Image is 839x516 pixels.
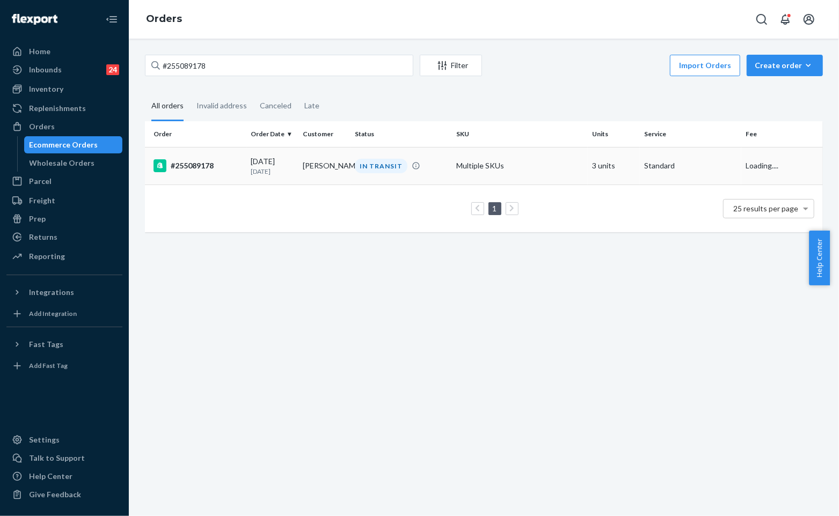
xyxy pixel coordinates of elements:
[420,60,481,71] div: Filter
[29,453,85,463] div: Talk to Support
[30,158,95,168] div: Wholesale Orders
[6,100,122,117] a: Replenishments
[29,103,86,114] div: Replenishments
[29,232,57,242] div: Returns
[29,84,63,94] div: Inventory
[145,55,413,76] input: Search orders
[137,4,191,35] ol: breadcrumbs
[6,431,122,448] a: Settings
[6,336,122,353] button: Fast Tags
[196,92,247,120] div: Invalid address
[29,309,77,318] div: Add Integration
[29,46,50,57] div: Home
[304,92,319,120] div: Late
[29,64,62,75] div: Inbounds
[588,121,640,147] th: Units
[6,449,122,467] a: Talk to Support
[6,43,122,60] a: Home
[29,361,68,370] div: Add Fast Tag
[29,287,74,298] div: Integrations
[809,231,830,285] button: Help Center
[670,55,740,76] button: Import Orders
[6,173,122,190] a: Parcel
[741,121,823,147] th: Fee
[246,121,298,147] th: Order Date
[29,121,55,132] div: Orders
[29,339,63,350] div: Fast Tags
[453,147,588,185] td: Multiple SKUs
[29,195,55,206] div: Freight
[351,121,452,147] th: Status
[775,9,796,30] button: Open notifications
[6,248,122,265] a: Reporting
[251,156,294,176] div: [DATE]
[640,121,741,147] th: Service
[146,13,182,25] a: Orders
[24,136,123,153] a: Ecommerce Orders
[303,129,346,138] div: Customer
[420,55,482,76] button: Filter
[355,159,407,173] div: IN TRANSIT
[30,139,98,150] div: Ecommerce Orders
[751,9,772,30] button: Open Search Box
[106,64,119,75] div: 24
[588,147,640,185] td: 3 units
[6,305,122,322] a: Add Integration
[29,489,81,500] div: Give Feedback
[6,357,122,374] a: Add Fast Tag
[145,121,246,147] th: Order
[29,471,72,482] div: Help Center
[251,167,294,176] p: [DATE]
[734,204,799,213] span: 25 results per page
[101,9,122,30] button: Close Navigation
[6,118,122,135] a: Orders
[12,14,57,25] img: Flexport logo
[741,147,823,185] td: Loading....
[298,147,351,185] td: [PERSON_NAME]
[154,159,242,172] div: #255089178
[29,251,65,262] div: Reporting
[29,434,60,445] div: Settings
[6,80,122,98] a: Inventory
[24,154,123,172] a: Wholesale Orders
[755,60,815,71] div: Create order
[6,228,122,246] a: Returns
[491,204,499,213] a: Page 1 is your current page
[6,192,122,209] a: Freight
[260,92,291,120] div: Canceled
[6,486,122,503] button: Give Feedback
[6,468,122,485] a: Help Center
[29,176,52,187] div: Parcel
[6,284,122,301] button: Integrations
[29,213,46,224] div: Prep
[151,92,184,121] div: All orders
[6,210,122,227] a: Prep
[747,55,823,76] button: Create order
[6,61,122,78] a: Inbounds24
[453,121,588,147] th: SKU
[798,9,820,30] button: Open account menu
[644,160,737,171] p: Standard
